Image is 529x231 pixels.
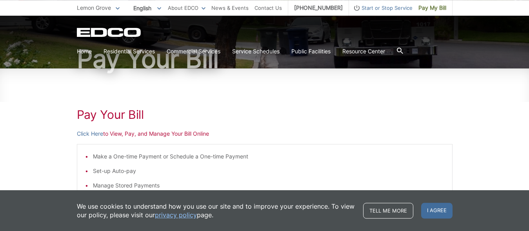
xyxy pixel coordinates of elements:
[421,203,453,218] span: I agree
[77,129,453,138] p: to View, Pay, and Manage Your Bill Online
[342,47,385,56] a: Resource Center
[363,203,413,218] a: Tell me more
[155,211,197,219] a: privacy policy
[93,167,444,175] li: Set-up Auto-pay
[168,4,205,12] a: About EDCO
[77,27,142,37] a: EDCD logo. Return to the homepage.
[232,47,280,56] a: Service Schedules
[77,202,355,219] p: We use cookies to understand how you use our site and to improve your experience. To view our pol...
[255,4,282,12] a: Contact Us
[77,129,103,138] a: Click Here
[291,47,331,56] a: Public Facilities
[93,181,444,190] li: Manage Stored Payments
[167,47,220,56] a: Commercial Services
[77,47,92,56] a: Home
[77,46,453,71] h1: Pay Your Bill
[77,107,453,122] h1: Pay Your Bill
[104,47,155,56] a: Residential Services
[127,2,167,15] span: English
[211,4,249,12] a: News & Events
[77,4,111,11] span: Lemon Grove
[93,152,444,161] li: Make a One-time Payment or Schedule a One-time Payment
[418,4,446,12] span: Pay My Bill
